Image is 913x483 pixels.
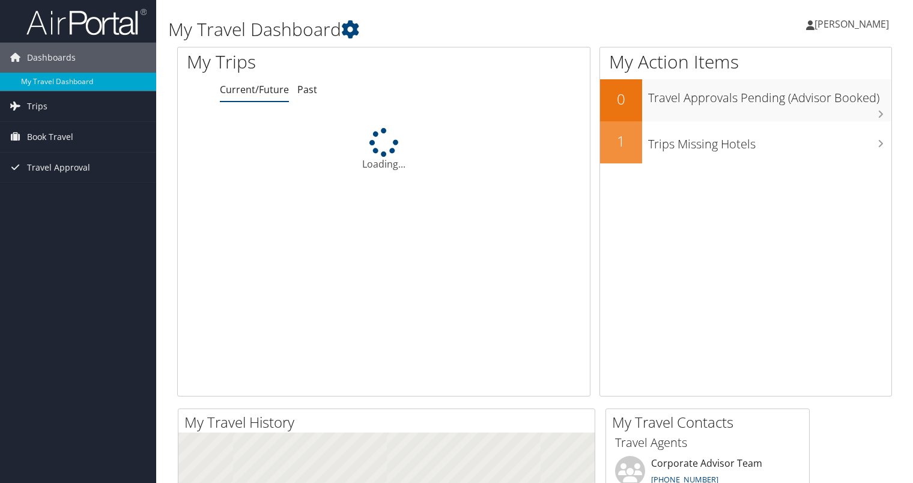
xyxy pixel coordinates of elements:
img: airportal-logo.png [26,8,147,36]
div: Loading... [178,128,590,171]
h1: My Trips [187,49,409,74]
span: Trips [27,91,47,121]
a: 1Trips Missing Hotels [600,121,891,163]
h3: Travel Agents [615,434,800,451]
h2: 1 [600,131,642,151]
span: Book Travel [27,122,73,152]
h2: My Travel Contacts [612,412,809,433]
h2: 0 [600,89,642,109]
span: Dashboards [27,43,76,73]
h3: Trips Missing Hotels [648,130,891,153]
a: [PERSON_NAME] [806,6,901,42]
a: Past [297,83,317,96]
h1: My Travel Dashboard [168,17,657,42]
h2: My Travel History [184,412,595,433]
span: [PERSON_NAME] [814,17,889,31]
a: 0Travel Approvals Pending (Advisor Booked) [600,79,891,121]
h3: Travel Approvals Pending (Advisor Booked) [648,84,891,106]
h1: My Action Items [600,49,891,74]
span: Travel Approval [27,153,90,183]
a: Current/Future [220,83,289,96]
